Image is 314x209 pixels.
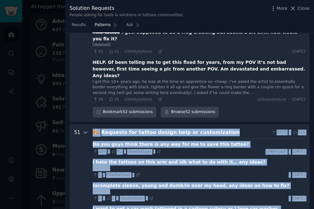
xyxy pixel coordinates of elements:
span: · [289,97,290,103]
div: This tattoo I got. Supposed to be a frog croaking but seems a bit off... how would you fix it? [93,29,305,42]
span: · [108,149,109,154]
span: · [103,173,104,177]
a: Ask [124,20,142,33]
span: r/badtattoos [106,172,130,177]
span: [DATE] [292,49,305,55]
span: · [116,196,117,200]
span: · [289,172,290,178]
span: 39 [93,97,103,103]
span: · [154,97,155,102]
span: 🎨 [93,129,99,135]
span: 2 [106,196,114,201]
span: 1075 [271,130,287,135]
div: People asking for tools & solutions in tattoos communities [70,12,183,18]
span: u/Shalashascar [257,97,286,103]
div: [deleted] [93,42,305,48]
span: · [289,130,290,135]
a: Browse52 submissions [161,107,219,118]
span: · [105,97,106,102]
span: Ask [126,22,133,28]
span: · [132,173,133,177]
span: · [124,149,125,154]
div: [deleted] [93,165,305,171]
span: 297 [93,149,106,155]
span: 0 [93,196,101,201]
span: · [154,50,155,54]
span: 32 [109,49,119,55]
span: · [121,97,122,102]
span: 516 [292,130,305,135]
span: · [153,149,154,154]
span: 35 [109,97,119,103]
span: Patterns [95,22,110,28]
span: r/shittytattoos [124,97,152,102]
span: [DATE] [292,97,305,103]
span: · [121,50,122,54]
span: · [146,196,147,200]
span: u/Remusirl [265,149,286,155]
div: I got this 10+ years ago, he was at the time an apprentice so -cheap- I’ve asked the artist to es... [93,79,305,96]
span: · [289,196,290,201]
span: · [289,149,290,155]
div: Requests for tattoo design help or customization [101,129,269,137]
a: Patterns [92,20,119,33]
span: · [105,50,106,54]
button: Close [290,5,310,12]
span: r/shittytattoos [124,49,152,54]
span: More [277,5,288,12]
span: r/badtattoos [127,149,151,154]
span: 1 [93,172,101,178]
span: 91 [111,149,122,155]
div: Incomplete sleeve, young and dumb/in over my head, any ideas on how to fix? [93,182,290,189]
div: HELP. Gf been telling me to get this fixed for years, from my POV it’s not bad however, first tim... [93,59,305,79]
span: · [103,196,104,200]
span: Results [72,22,86,28]
span: [DATE] [292,172,305,178]
div: I hate the tattoos on this arm and idk what to do with it… any ideas? [93,159,266,165]
div: Solution Requests [70,4,183,12]
span: r/badtattoos [120,196,144,200]
span: Close [297,5,310,12]
button: Bookmark52 submissions [93,107,157,118]
div: [deleted] [93,189,305,195]
div: Bookmark 52 submissions [93,107,157,118]
div: Do you guys think there is any way for me to save this tattoo? [93,141,249,148]
a: Results [70,20,88,33]
span: 55 [93,49,103,55]
span: [DATE] [292,149,305,155]
span: · [289,49,290,55]
button: More [270,5,288,12]
span: [DATE] [292,196,305,201]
